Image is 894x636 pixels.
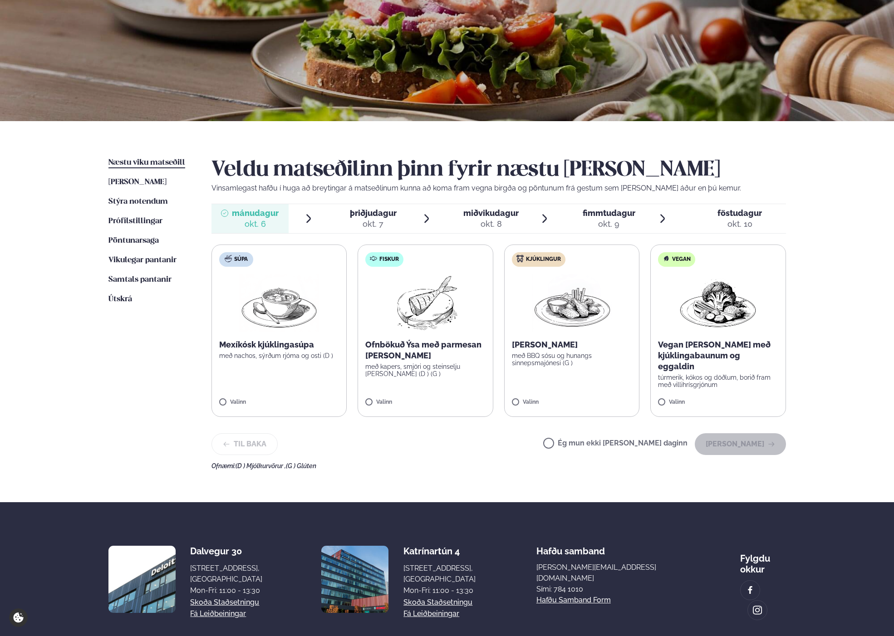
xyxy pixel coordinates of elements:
[658,374,778,388] p: túrmerik, kókos og döðlum, borið fram með villihrísgrjónum
[678,274,758,332] img: Vegan.png
[108,178,167,186] span: [PERSON_NAME]
[403,597,472,608] a: Skoða staðsetningu
[321,546,388,613] img: image alt
[108,237,159,245] span: Pöntunarsaga
[232,219,279,230] div: okt. 6
[108,177,167,188] a: [PERSON_NAME]
[190,597,259,608] a: Skoða staðsetningu
[463,208,519,218] span: miðvikudagur
[108,198,168,205] span: Stýra notendum
[403,563,476,585] div: [STREET_ADDRESS], [GEOGRAPHIC_DATA]
[190,585,262,596] div: Mon-Fri: 11:00 - 13:30
[403,585,476,596] div: Mon-Fri: 11:00 - 13:30
[108,159,185,166] span: Næstu viku matseðill
[108,295,132,303] span: Útskrá
[211,462,786,470] div: Ofnæmi:
[350,208,397,218] span: þriðjudagur
[403,546,476,557] div: Katrínartún 4
[512,339,632,350] p: [PERSON_NAME]
[516,255,524,262] img: chicken.svg
[583,208,635,218] span: fimmtudagur
[663,255,670,262] img: Vegan.svg
[658,339,778,372] p: Vegan [PERSON_NAME] með kjúklingabaunum og eggaldin
[385,274,466,332] img: Fish.png
[211,157,786,183] h2: Veldu matseðilinn þinn fyrir næstu [PERSON_NAME]
[211,183,786,194] p: Vinsamlegast hafðu í huga að breytingar á matseðlinum kunna að koma fram vegna birgða og pöntunum...
[219,352,339,359] p: með nachos, sýrðum rjóma og osti (D )
[225,255,232,262] img: soup.svg
[108,255,177,266] a: Vikulegar pantanir
[536,562,679,584] a: [PERSON_NAME][EMAIL_ADDRESS][DOMAIN_NAME]
[108,196,168,207] a: Stýra notendum
[108,274,172,285] a: Samtals pantanir
[219,339,339,350] p: Mexíkósk kjúklingasúpa
[695,433,786,455] button: [PERSON_NAME]
[232,208,279,218] span: mánudagur
[234,256,248,263] span: Súpa
[532,274,612,332] img: Chicken-wings-legs.png
[190,608,246,619] a: Fá leiðbeiningar
[370,255,377,262] img: fish.svg
[741,581,760,600] a: image alt
[239,274,319,332] img: Soup.png
[108,276,172,284] span: Samtals pantanir
[748,601,767,620] a: image alt
[286,462,316,470] span: (G ) Glúten
[108,256,177,264] span: Vikulegar pantanir
[108,157,185,168] a: Næstu viku matseðill
[512,352,632,367] p: með BBQ sósu og hunangs sinnepsmajónesi (G )
[745,585,755,596] img: image alt
[365,363,486,377] p: með kapers, smjöri og steinselju [PERSON_NAME] (D ) (G )
[536,538,605,557] span: Hafðu samband
[365,339,486,361] p: Ofnbökuð Ýsa með parmesan [PERSON_NAME]
[108,216,162,227] a: Prófílstillingar
[9,608,28,627] a: Cookie settings
[583,219,635,230] div: okt. 9
[740,546,786,575] div: Fylgdu okkur
[717,219,762,230] div: okt. 10
[379,256,399,263] span: Fiskur
[463,219,519,230] div: okt. 8
[236,462,286,470] span: (D ) Mjólkurvörur ,
[526,256,561,263] span: Kjúklingur
[350,219,397,230] div: okt. 7
[717,208,762,218] span: föstudagur
[190,563,262,585] div: [STREET_ADDRESS], [GEOGRAPHIC_DATA]
[672,256,691,263] span: Vegan
[108,217,162,225] span: Prófílstillingar
[536,595,611,606] a: Hafðu samband form
[108,235,159,246] a: Pöntunarsaga
[190,546,262,557] div: Dalvegur 30
[211,433,278,455] button: Til baka
[108,294,132,305] a: Útskrá
[752,605,762,616] img: image alt
[108,546,176,613] img: image alt
[403,608,459,619] a: Fá leiðbeiningar
[536,584,679,595] p: Sími: 784 1010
